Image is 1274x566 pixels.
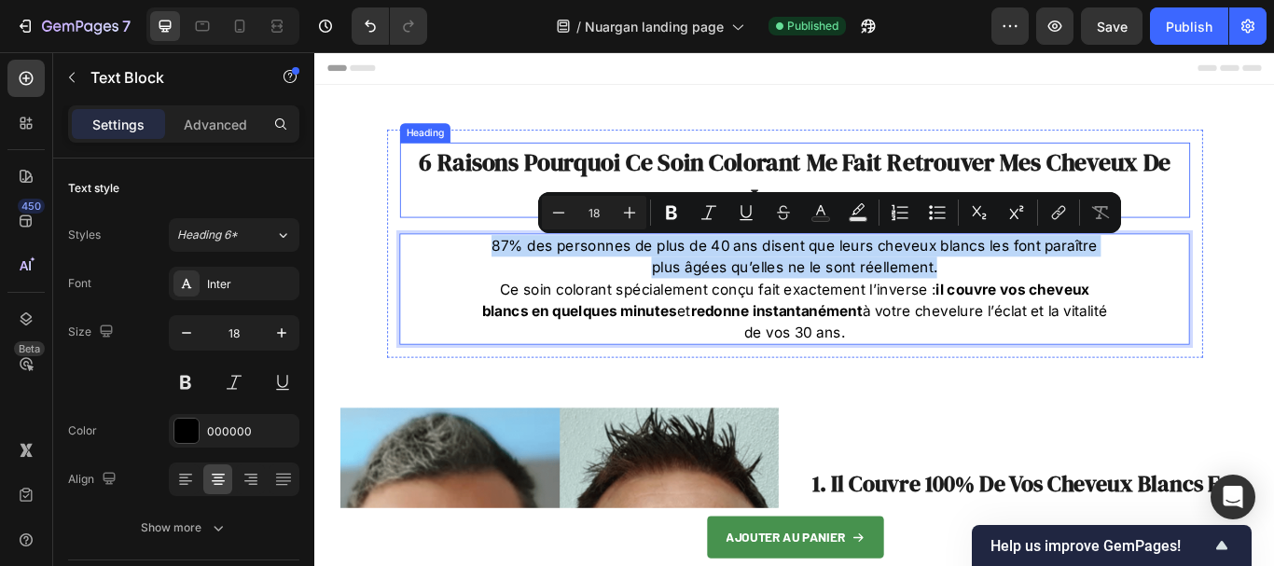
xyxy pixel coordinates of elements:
[1211,475,1255,519] div: Open Intercom Messenger
[352,7,427,45] div: Undo/Redo
[1166,17,1212,36] div: Publish
[1097,19,1128,35] span: Save
[141,518,228,537] div: Show more
[103,86,154,103] div: Heading
[68,275,91,292] div: Font
[787,18,838,35] span: Published
[7,7,139,45] button: 7
[184,115,247,134] p: Advanced
[580,486,1072,563] span: 1. Il Couvre 100% De Vos Cheveux Blancs En Seulement 10 Minutes
[438,292,639,311] strong: redonne instantanément
[193,214,926,339] p: 87% des personnes de plus de 40 ans disent que leurs cheveux blancs les font paraître plus âgées ...
[90,66,249,89] p: Text Block
[68,467,120,492] div: Align
[68,227,101,243] div: Styles
[207,276,295,293] div: Inter
[207,423,295,440] div: 000000
[585,17,724,36] span: Nuargan landing page
[169,218,299,252] button: Heading 6*
[18,199,45,214] div: 450
[14,341,45,356] div: Beta
[99,105,1020,193] h2: 6 Raisons Pourquoi Ce Soin Colorant Me Fait Retrouver Mes Cheveux De Jeunesse
[68,511,299,545] button: Show more
[177,227,238,243] span: Heading 6*
[314,52,1274,566] iframe: Design area
[1081,7,1142,45] button: Save
[92,115,145,134] p: Settings
[576,17,581,36] span: /
[68,422,97,439] div: Color
[990,537,1211,555] span: Help us improve GemPages!
[68,180,119,197] div: Text style
[990,534,1233,557] button: Show survey - Help us improve GemPages!
[122,15,131,37] p: 7
[191,212,928,341] div: Rich Text Editor. Editing area: main
[538,192,1121,233] div: Editor contextual toolbar
[1150,7,1228,45] button: Publish
[68,320,118,345] div: Size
